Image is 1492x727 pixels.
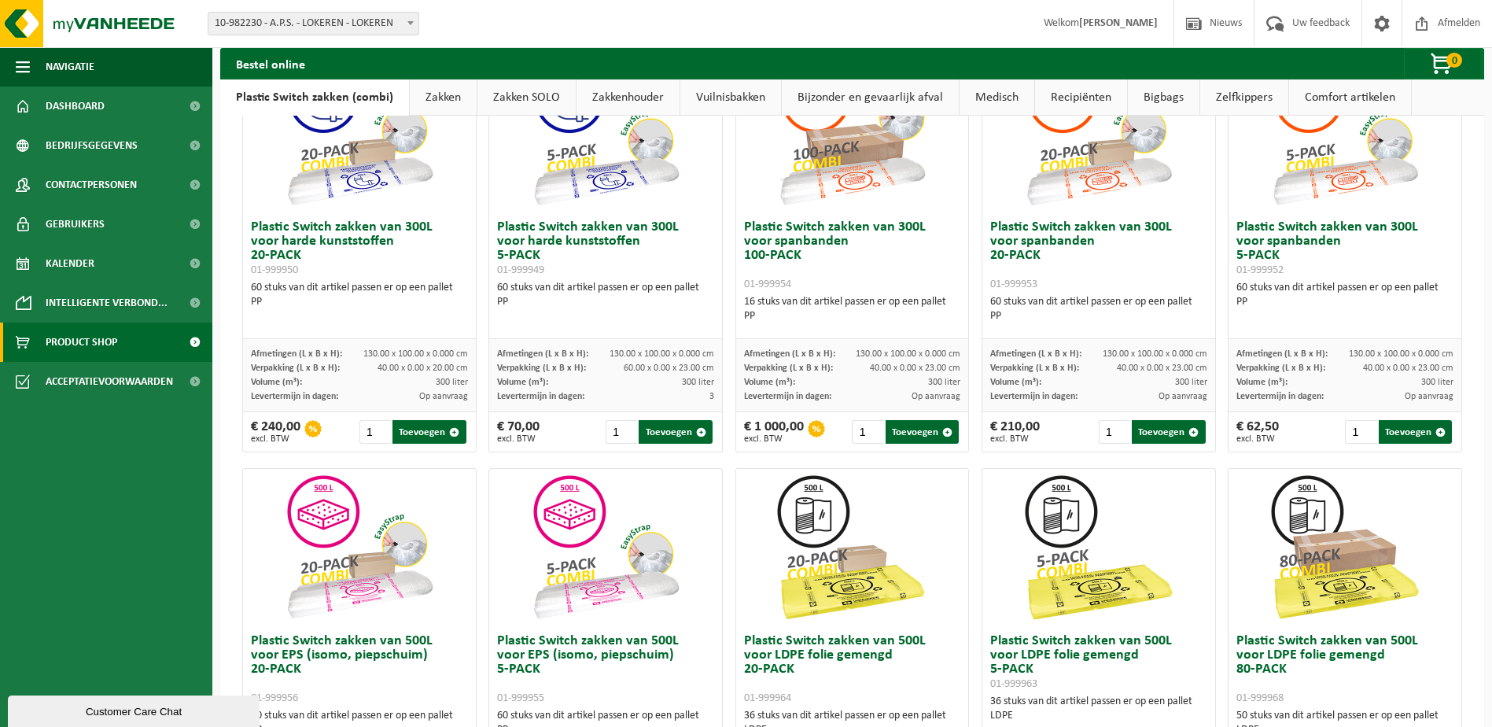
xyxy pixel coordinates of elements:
span: 130.00 x 100.00 x 0.000 cm [610,349,714,359]
h3: Plastic Switch zakken van 500L voor LDPE folie gemengd 80-PACK [1236,634,1453,705]
span: excl. BTW [990,434,1040,444]
span: 01-999964 [744,692,791,704]
a: Medisch [960,79,1034,116]
div: PP [744,309,961,323]
span: Levertermijn in dagen: [1236,392,1324,401]
span: Verpakking (L x B x H): [990,363,1079,373]
iframe: chat widget [8,692,263,727]
span: excl. BTW [744,434,804,444]
h3: Plastic Switch zakken van 500L voor EPS (isomo, piepschuim) 20-PACK [251,634,468,705]
span: excl. BTW [251,434,300,444]
span: 01-999949 [497,264,544,276]
h2: Bestel online [220,48,321,79]
span: 10-982230 - A.P.S. - LOKEREN - LOKEREN [208,13,418,35]
div: 36 stuks van dit artikel passen er op een pallet [990,695,1207,723]
span: 300 liter [436,378,468,387]
span: 3 [709,392,714,401]
span: Intelligente verbond... [46,283,168,323]
span: Navigatie [46,47,94,87]
button: Toevoegen [886,420,959,444]
span: Op aanvraag [1405,392,1453,401]
span: 40.00 x 0.00 x 23.00 cm [870,363,960,373]
span: 01-999953 [990,279,1037,290]
span: Afmetingen (L x B x H): [744,349,835,359]
a: Comfort artikelen [1289,79,1411,116]
span: Volume (m³): [744,378,795,387]
div: € 62,50 [1236,420,1279,444]
div: 60 stuks van dit artikel passen er op een pallet [1236,281,1453,309]
h3: Plastic Switch zakken van 300L voor spanbanden 20-PACK [990,220,1207,291]
img: 01-999963 [1020,469,1177,626]
span: 40.00 x 0.00 x 23.00 cm [1363,363,1453,373]
span: 60.00 x 0.00 x 23.00 cm [624,363,714,373]
span: Contactpersonen [46,165,137,205]
a: Recipiënten [1035,79,1127,116]
div: PP [1236,295,1453,309]
span: Dashboard [46,87,105,126]
strong: [PERSON_NAME] [1079,17,1158,29]
h3: Plastic Switch zakken van 300L voor spanbanden 5-PACK [1236,220,1453,277]
img: 01-999953 [1020,55,1177,212]
span: Kalender [46,244,94,283]
div: PP [251,295,468,309]
div: 16 stuks van dit artikel passen er op een pallet [744,295,961,323]
span: Bedrijfsgegevens [46,126,138,165]
h3: Plastic Switch zakken van 300L voor spanbanden 100-PACK [744,220,961,291]
span: Afmetingen (L x B x H): [497,349,588,359]
span: Verpakking (L x B x H): [251,363,340,373]
a: Zelfkippers [1200,79,1288,116]
span: 300 liter [928,378,960,387]
a: Zakken SOLO [477,79,576,116]
div: € 240,00 [251,420,300,444]
span: 130.00 x 100.00 x 0.000 cm [1103,349,1207,359]
div: € 1 000,00 [744,420,804,444]
a: Bigbags [1128,79,1199,116]
span: Verpakking (L x B x H): [1236,363,1325,373]
button: Toevoegen [392,420,466,444]
img: 01-999950 [281,55,438,212]
span: Levertermijn in dagen: [497,392,584,401]
div: 60 stuks van dit artikel passen er op een pallet [251,281,468,309]
input: 1 [1099,420,1130,444]
img: 01-999954 [773,55,930,212]
span: Volume (m³): [497,378,548,387]
div: 60 stuks van dit artikel passen er op een pallet [497,281,714,309]
div: € 210,00 [990,420,1040,444]
a: Bijzonder en gevaarlijk afval [782,79,959,116]
input: 1 [359,420,391,444]
div: 60 stuks van dit artikel passen er op een pallet [990,295,1207,323]
span: 01-999950 [251,264,298,276]
span: Volume (m³): [990,378,1041,387]
span: Volume (m³): [1236,378,1288,387]
span: 130.00 x 100.00 x 0.000 cm [1349,349,1453,359]
span: 300 liter [1175,378,1207,387]
span: 10-982230 - A.P.S. - LOKEREN - LOKEREN [208,12,419,35]
h3: Plastic Switch zakken van 300L voor harde kunststoffen 20-PACK [251,220,468,277]
span: excl. BTW [497,434,540,444]
span: Acceptatievoorwaarden [46,362,173,401]
span: Volume (m³): [251,378,302,387]
button: Toevoegen [639,420,712,444]
a: Plastic Switch zakken (combi) [220,79,409,116]
input: 1 [1345,420,1376,444]
span: Levertermijn in dagen: [990,392,1078,401]
span: 300 liter [682,378,714,387]
span: 01-999955 [497,692,544,704]
span: Op aanvraag [1159,392,1207,401]
h3: Plastic Switch zakken van 300L voor harde kunststoffen 5-PACK [497,220,714,277]
span: excl. BTW [1236,434,1279,444]
img: 01-999956 [281,469,438,626]
span: 01-999956 [251,692,298,704]
span: Levertermijn in dagen: [251,392,338,401]
span: Gebruikers [46,205,105,244]
span: 01-999968 [1236,692,1284,704]
span: Levertermijn in dagen: [744,392,831,401]
button: 0 [1404,48,1483,79]
img: 01-999968 [1266,469,1424,626]
button: Toevoegen [1379,420,1452,444]
span: 0 [1446,53,1462,68]
span: Afmetingen (L x B x H): [251,349,342,359]
span: Afmetingen (L x B x H): [990,349,1081,359]
span: Verpakking (L x B x H): [744,363,833,373]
